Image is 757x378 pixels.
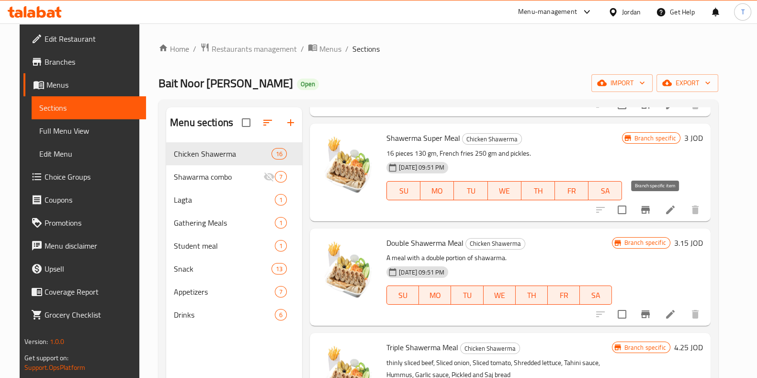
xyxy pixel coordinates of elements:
[200,43,297,55] a: Restaurants management
[599,77,645,89] span: import
[386,131,460,145] span: Shawerma Super Meal
[548,286,580,305] button: FR
[45,309,138,321] span: Grocery Checklist
[45,171,138,183] span: Choice Groups
[634,198,657,221] button: Branch-specific-item
[24,352,68,364] span: Get support on:
[23,73,146,96] a: Menus
[297,79,319,90] div: Open
[24,335,48,348] span: Version:
[170,115,233,130] h2: Menu sections
[492,184,518,198] span: WE
[193,43,196,55] li: /
[166,138,302,330] nav: Menu sections
[45,263,138,275] span: Upsell
[391,184,417,198] span: SU
[634,303,657,326] button: Branch-specific-item
[521,181,555,200] button: TH
[45,217,138,229] span: Promotions
[275,172,286,182] span: 7
[275,171,287,183] div: items
[487,288,512,302] span: WE
[386,252,612,264] p: A meal with a double portion of shawarma.
[559,184,585,198] span: FR
[174,217,275,229] div: Gathering Meals
[484,286,516,305] button: WE
[665,204,676,216] a: Edit menu item
[451,286,483,305] button: TU
[584,288,608,302] span: SA
[279,111,302,134] button: Add section
[684,198,707,221] button: delete
[271,263,287,275] div: items
[236,113,256,133] span: Select all sections
[174,171,263,183] div: Shawarma combo
[23,303,146,326] a: Grocery Checklist
[386,286,419,305] button: SU
[166,211,302,234] div: Gathering Meals1
[395,163,448,172] span: [DATE] 09:51 PM
[45,240,138,252] span: Menu disclaimer
[345,43,349,55] li: /
[158,72,293,94] span: Bait Noor [PERSON_NAME]
[656,74,718,92] button: export
[174,309,275,321] span: Drinks
[460,343,520,354] div: Chicken Shawerma
[174,240,275,252] span: Student meal
[386,236,463,250] span: Double Shawerma Meal
[272,149,286,159] span: 16
[275,217,287,229] div: items
[630,134,679,143] span: Branch specific
[158,43,189,55] a: Home
[23,257,146,280] a: Upsell
[352,43,380,55] span: Sections
[275,241,286,251] span: 1
[275,310,286,320] span: 6
[45,286,138,298] span: Coverage Report
[271,148,287,160] div: items
[386,148,622,160] p: 16 pieces 130 gm, French fries 250 gm and pickles.
[45,56,138,68] span: Branches
[665,309,676,320] a: Edit menu item
[24,361,85,374] a: Support.OpsPlatform
[488,181,521,200] button: WE
[272,264,286,274] span: 13
[420,181,454,200] button: MO
[166,142,302,165] div: Chicken Shawerma16
[39,125,138,137] span: Full Menu View
[174,194,275,206] span: Lagta
[684,303,707,326] button: delete
[45,33,138,45] span: Edit Restaurant
[297,80,319,88] span: Open
[395,268,448,277] span: [DATE] 09:51 PM
[46,79,138,91] span: Menus
[23,50,146,73] a: Branches
[454,181,487,200] button: TU
[552,288,576,302] span: FR
[684,131,703,145] h6: 3 JOD
[174,286,275,298] div: Appetizers
[674,236,703,250] h6: 3.15 JOD
[275,286,287,298] div: items
[518,6,577,18] div: Menu-management
[301,43,304,55] li: /
[317,236,379,298] img: Double Shawerma Meal
[391,288,415,302] span: SU
[423,288,447,302] span: MO
[23,165,146,188] a: Choice Groups
[174,148,271,160] span: Chicken Shawerma
[319,43,341,55] span: Menus
[50,335,65,348] span: 1.0.0
[455,288,479,302] span: TU
[263,171,275,183] svg: Inactive section
[32,96,146,119] a: Sections
[741,7,744,17] span: T
[386,181,420,200] button: SU
[166,188,302,211] div: Lagta1
[32,142,146,165] a: Edit Menu
[622,7,641,17] div: Jordan
[45,194,138,206] span: Coupons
